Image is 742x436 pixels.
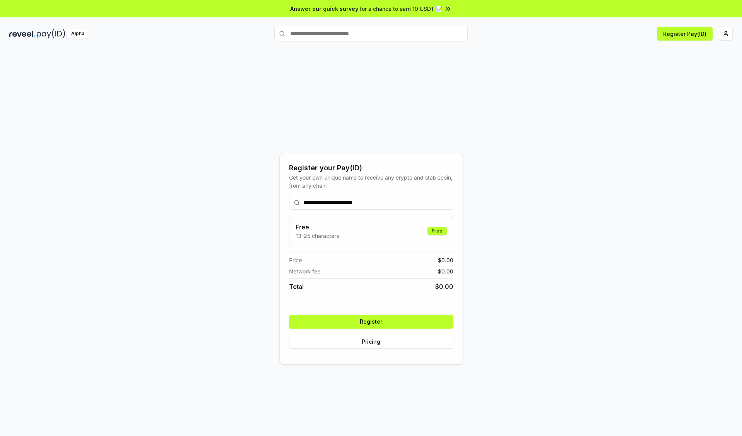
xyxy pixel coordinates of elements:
[290,5,358,13] span: Answer our quick survey
[296,232,339,240] p: 13-25 characters
[438,267,453,275] span: $ 0.00
[37,29,65,39] img: pay_id
[289,267,320,275] span: Network fee
[289,256,302,264] span: Price
[67,29,88,39] div: Alpha
[657,27,713,41] button: Register Pay(ID)
[9,29,35,39] img: reveel_dark
[438,256,453,264] span: $ 0.00
[360,5,442,13] span: for a chance to earn 10 USDT 📝
[289,282,304,291] span: Total
[296,222,339,232] h3: Free
[289,335,453,349] button: Pricing
[289,173,453,190] div: Get your own unique name to receive any crypto and stablecoin, from any chain
[435,282,453,291] span: $ 0.00
[289,163,453,173] div: Register your Pay(ID)
[427,227,447,235] div: Free
[289,315,453,329] button: Register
